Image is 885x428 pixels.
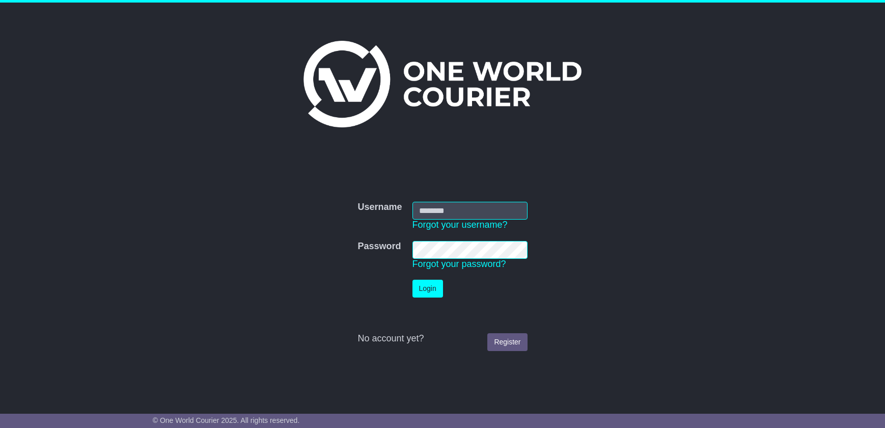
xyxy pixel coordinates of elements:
[357,202,402,213] label: Username
[357,333,527,344] div: No account yet?
[357,241,401,252] label: Password
[412,220,508,230] a: Forgot your username?
[412,259,506,269] a: Forgot your password?
[303,41,582,127] img: One World
[487,333,527,351] a: Register
[153,416,300,424] span: © One World Courier 2025. All rights reserved.
[412,280,443,298] button: Login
